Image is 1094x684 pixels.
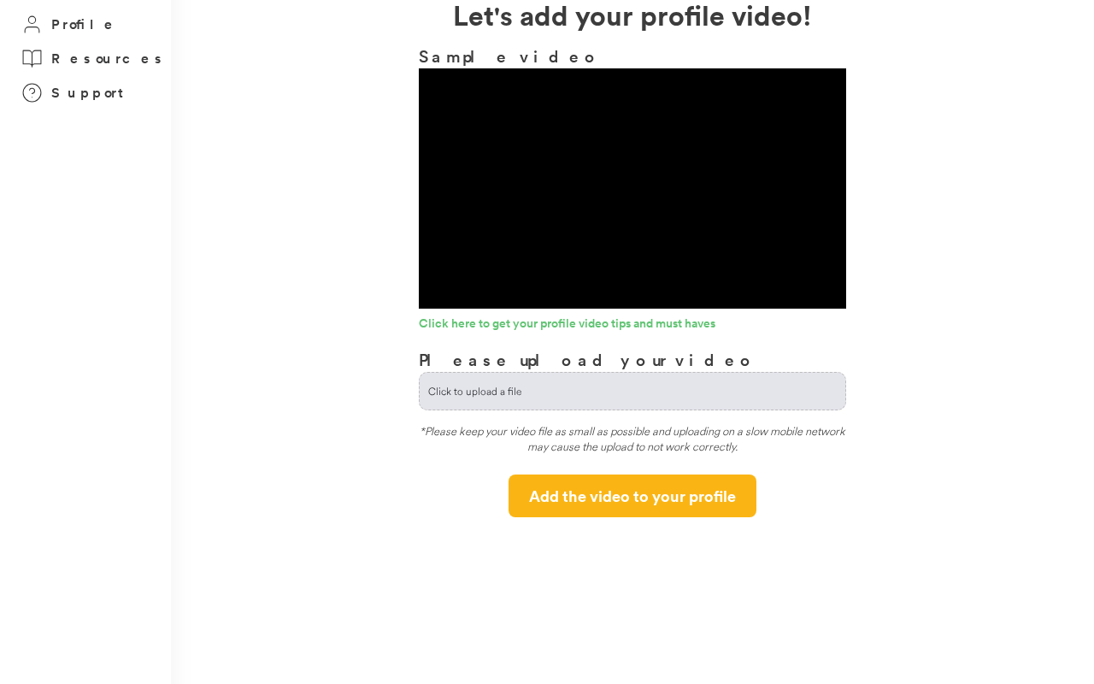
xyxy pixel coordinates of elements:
h3: Resources [51,48,167,69]
h3: Support [51,82,132,103]
div: Video Player [419,68,846,309]
button: Add the video to your profile [509,475,756,517]
h3: Sample video [419,44,846,68]
div: *Please keep your video file as small as possible and uploading on a slow mobile network may caus... [419,423,846,462]
h3: Please upload your video [419,347,756,372]
a: Click here to get your profile video tips and must haves [419,317,846,334]
h3: Profile [51,14,118,35]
